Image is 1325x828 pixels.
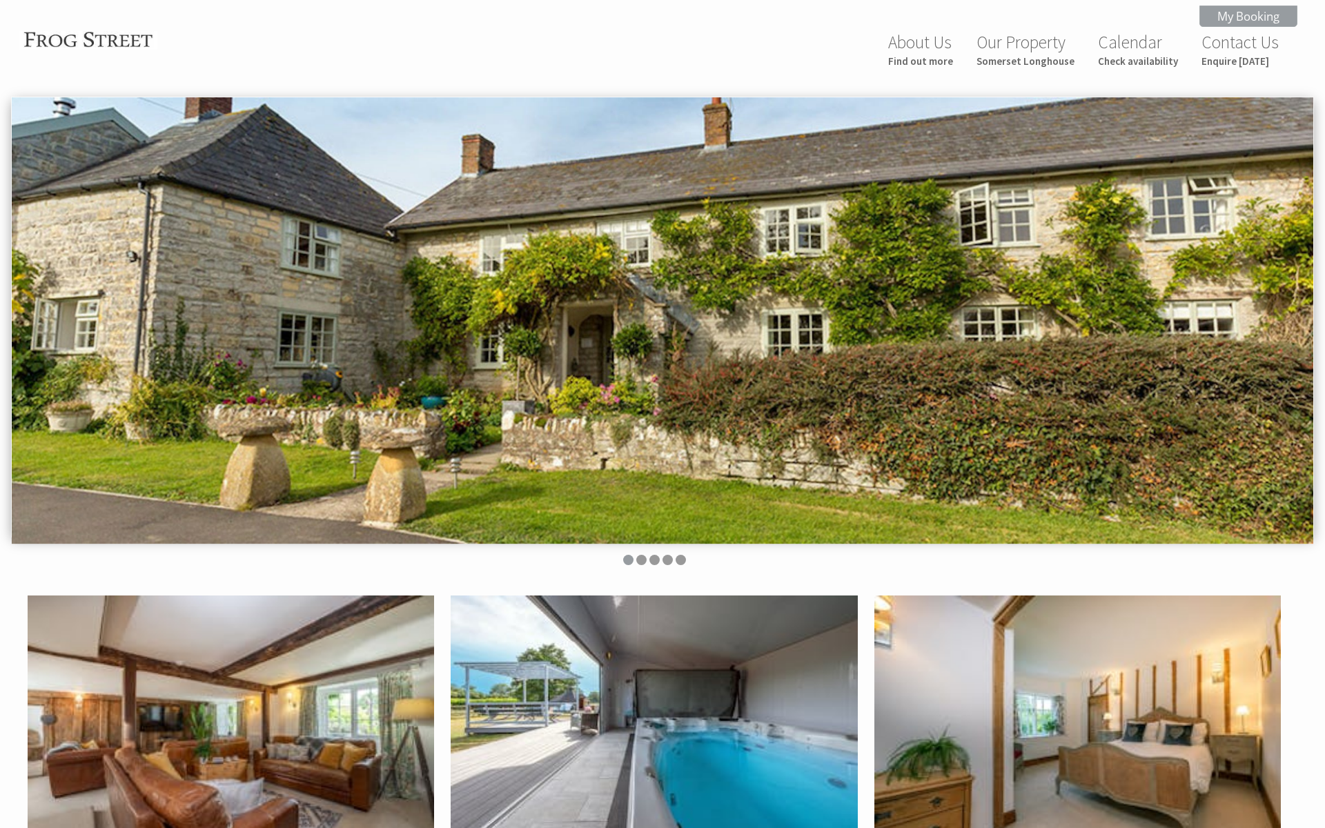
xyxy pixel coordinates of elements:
[1201,55,1279,68] small: Enquire [DATE]
[888,31,953,68] a: About UsFind out more
[1199,6,1297,27] a: My Booking
[976,55,1074,68] small: Somerset Longhouse
[19,31,157,50] img: Frog Street
[888,55,953,68] small: Find out more
[1098,31,1178,68] a: CalendarCheck availability
[1098,55,1178,68] small: Check availability
[976,31,1074,68] a: Our PropertySomerset Longhouse
[1201,31,1279,68] a: Contact UsEnquire [DATE]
